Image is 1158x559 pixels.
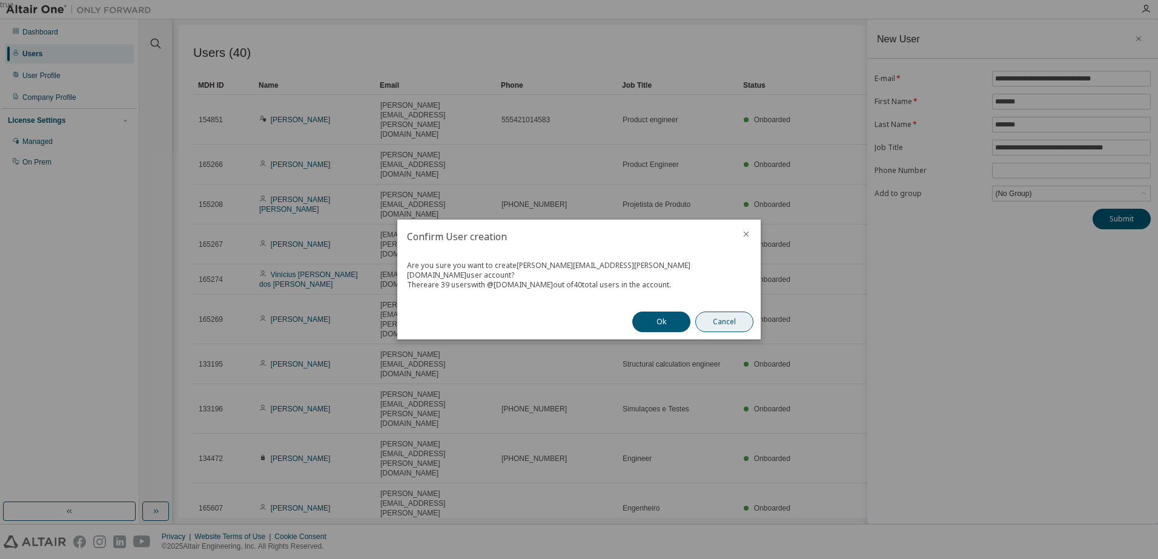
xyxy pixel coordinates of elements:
[407,261,751,280] div: Are you sure you want to create [PERSON_NAME][EMAIL_ADDRESS][PERSON_NAME][DOMAIN_NAME] user account?
[632,312,690,332] button: Ok
[397,220,732,253] h2: Confirm User creation
[695,312,753,332] button: Cancel
[741,229,751,239] button: close
[407,280,751,290] div: There are 39 users with @ [DOMAIN_NAME] out of 40 total users in the account.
